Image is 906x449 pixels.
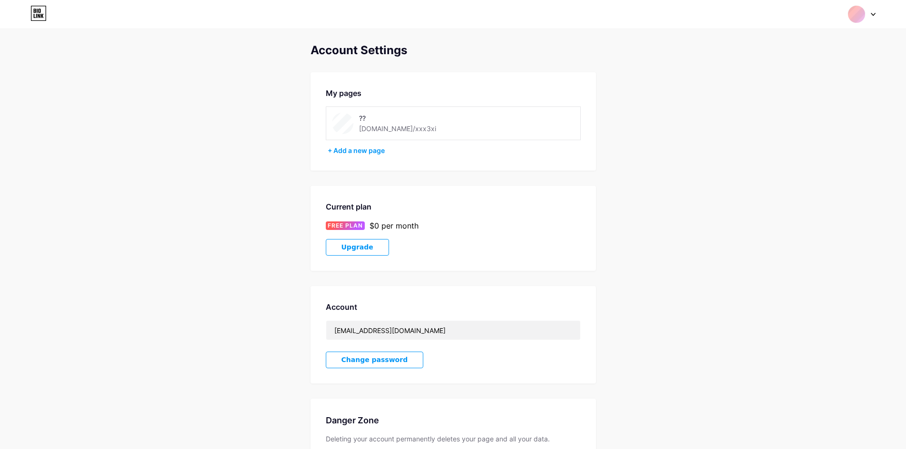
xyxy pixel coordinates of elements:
button: Upgrade [326,239,389,256]
div: [DOMAIN_NAME]/xxx3xi [359,124,436,134]
span: FREE PLAN [328,221,363,230]
span: Change password [341,356,408,364]
button: Change password [326,352,424,368]
div: Danger Zone [326,414,581,427]
input: Email [326,321,580,340]
div: Account [326,301,581,313]
div: + Add a new page [328,146,581,155]
div: $0 per month [370,220,419,231]
div: Account Settings [311,44,596,57]
div: Current plan [326,201,581,212]
div: Deleting your account permanently deletes your page and all your data. [326,434,581,444]
div: ?? [359,113,443,123]
div: My pages [326,87,581,99]
span: Upgrade [341,243,373,251]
